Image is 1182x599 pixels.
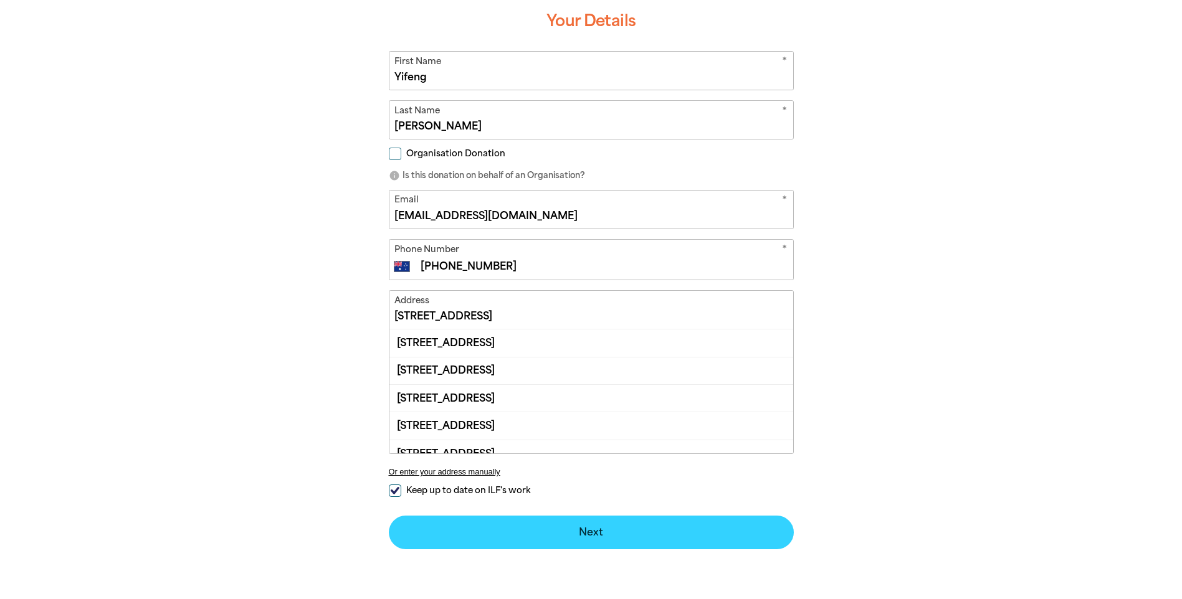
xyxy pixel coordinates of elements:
[406,484,530,496] span: Keep up to date on ILF's work
[389,484,401,497] input: Keep up to date on ILF's work
[389,516,794,549] button: Next
[389,412,793,439] div: [STREET_ADDRESS]
[389,170,400,181] i: info
[389,440,793,467] div: [STREET_ADDRESS]
[389,148,401,160] input: Organisation Donation
[389,357,793,384] div: [STREET_ADDRESS]
[389,384,793,412] div: [STREET_ADDRESS]
[389,329,793,356] div: [STREET_ADDRESS]
[782,243,787,258] i: Required
[389,169,794,182] p: Is this donation on behalf of an Organisation?
[389,1,794,41] h3: Your Details
[406,148,505,159] span: Organisation Donation
[389,467,794,476] button: Or enter your address manually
